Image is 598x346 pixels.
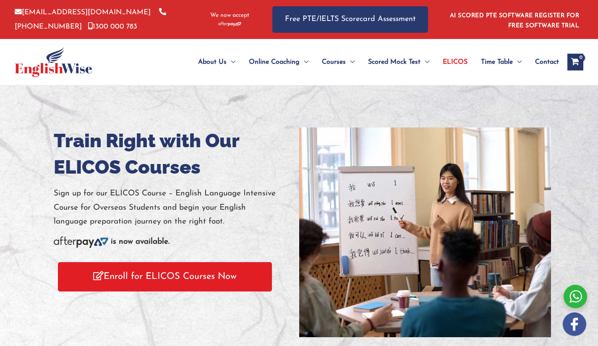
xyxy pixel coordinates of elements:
[445,6,583,33] aside: Header Widget 1
[535,47,559,77] span: Contact
[450,13,580,29] a: AI SCORED PTE SOFTWARE REGISTER FOR FREE SOFTWARE TRIAL
[368,47,420,77] span: Scored Mock Test
[474,47,528,77] a: Time TableMenu Toggle
[272,6,428,33] a: Free PTE/IELTS Scorecard Assessment
[563,312,586,336] img: white-facebook.png
[54,127,293,180] h1: Train Right with Our ELICOS Courses
[361,47,436,77] a: Scored Mock TestMenu Toggle
[111,238,170,246] b: is now available.
[322,47,346,77] span: Courses
[420,47,429,77] span: Menu Toggle
[178,47,559,77] nav: Site Navigation: Main Menu
[481,47,513,77] span: Time Table
[15,9,151,16] a: [EMAIL_ADDRESS][DOMAIN_NAME]
[346,47,355,77] span: Menu Toggle
[528,47,559,77] a: Contact
[54,187,293,229] p: Sign up for our ELICOS Course – English Language Intensive Course for Overseas Students and begin...
[15,9,166,30] a: [PHONE_NUMBER]
[218,22,241,26] img: Afterpay-Logo
[567,54,583,70] a: View Shopping Cart, empty
[513,47,522,77] span: Menu Toggle
[443,47,467,77] span: ELICOS
[58,262,272,291] a: Enroll for ELICOS Courses Now
[242,47,315,77] a: Online CoachingMenu Toggle
[15,47,92,77] img: cropped-ew-logo
[88,23,137,30] a: 1300 000 783
[315,47,361,77] a: CoursesMenu Toggle
[436,47,474,77] a: ELICOS
[54,237,108,248] img: Afterpay-Logo
[300,47,308,77] span: Menu Toggle
[198,47,227,77] span: About Us
[210,11,249,20] span: We now accept
[191,47,242,77] a: About UsMenu Toggle
[227,47,235,77] span: Menu Toggle
[249,47,300,77] span: Online Coaching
